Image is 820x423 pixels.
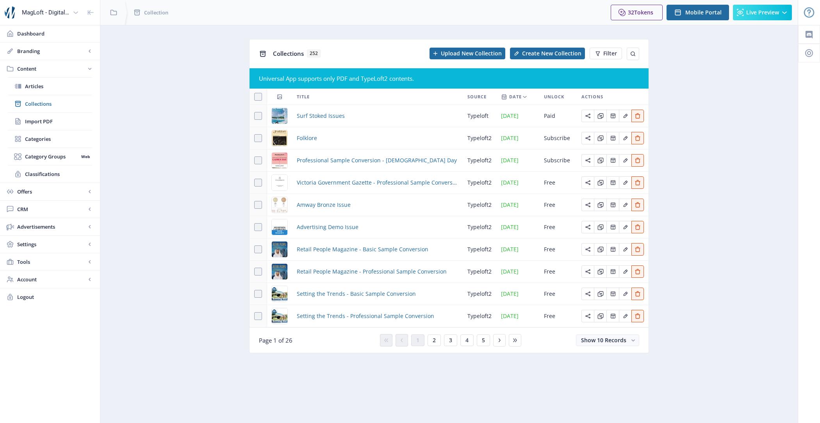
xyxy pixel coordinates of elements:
a: Edit page [631,134,644,141]
td: [DATE] [496,127,539,149]
a: Edit page [619,245,631,252]
a: Edit page [594,156,606,164]
img: 81038902-0be0-491c-9b90-94099332fab7.jpg [272,130,287,146]
a: Setting the Trends - Professional Sample Conversion [297,311,434,321]
img: e146c927-3abc-4100-ba85-6635b28db74f.jpg [272,308,287,324]
button: Create New Collection [510,48,585,59]
a: Edit page [606,223,619,230]
a: Categories [8,130,92,148]
span: Show 10 Records [581,336,626,344]
span: Date [509,92,522,101]
img: 77c715f1-40d6-4609-9678-2553a4d57dfe.jpg [272,153,287,168]
a: Edit page [581,134,594,141]
a: Amway Bronze Issue [297,200,351,210]
a: Edit page [606,267,619,275]
span: Upload New Collection [441,50,502,57]
a: Edit page [581,112,594,119]
span: Retail People Magazine - Professional Sample Conversion [297,267,447,276]
img: properties.app_icon.png [5,6,17,19]
td: [DATE] [496,149,539,172]
button: 2 [428,334,441,346]
span: Collections [25,100,92,108]
span: Articles [25,82,92,90]
td: typeloft2 [463,238,496,261]
td: Subscribe [539,127,577,149]
button: Live Preview [733,5,792,20]
td: [DATE] [496,238,539,261]
a: Edit page [631,156,644,164]
span: Dashboard [17,30,94,37]
span: Create New Collection [522,50,581,57]
span: Page 1 of 26 [259,336,292,344]
a: Edit page [619,178,631,186]
a: Edit page [594,223,606,230]
a: Edit page [619,112,631,119]
td: Paid [539,105,577,127]
a: Import PDF [8,113,92,130]
span: Mobile Portal [685,9,722,16]
button: 5 [477,334,490,346]
span: Content [17,65,86,73]
a: New page [505,48,585,59]
a: Professional Sample Conversion - [DEMOGRAPHIC_DATA] Day [297,156,457,165]
a: Surf Stoked Issues [297,111,345,121]
a: Edit page [581,290,594,297]
a: Edit page [619,223,631,230]
span: 2 [433,337,436,343]
a: Edit page [606,245,619,252]
td: typeloft2 [463,149,496,172]
div: MagLoft - Digital Magazine [22,4,70,21]
a: Retail People Magazine - Basic Sample Conversion [297,245,428,254]
a: Edit page [619,267,631,275]
td: Subscribe [539,149,577,172]
td: typeloft2 [463,127,496,149]
td: Free [539,216,577,238]
td: Free [539,172,577,194]
td: [DATE] [496,172,539,194]
span: Logout [17,293,94,301]
a: Advertising Demo Issue [297,222,358,232]
img: cover.jpg [272,197,287,213]
a: Edit page [594,178,606,186]
span: Filter [603,50,617,57]
td: [DATE] [496,283,539,305]
img: bb4f057e-f87b-48a0-9d1f-33cb564c5957.jpg [272,264,287,279]
a: Edit page [631,290,644,297]
button: 4 [460,334,474,346]
span: Account [17,275,86,283]
span: Source [467,92,487,101]
span: Categories [25,135,92,143]
a: Edit page [631,223,644,230]
a: Edit page [619,290,631,297]
a: Victoria Government Gazette - Professional Sample Conversion [297,178,458,187]
a: Edit page [619,156,631,164]
span: Collections [273,50,304,57]
a: Edit page [581,245,594,252]
td: [DATE] [496,261,539,283]
button: Filter [590,48,622,59]
a: Edit page [606,112,619,119]
span: 3 [449,337,452,343]
a: Edit page [581,156,594,164]
a: Edit page [581,201,594,208]
img: e146c927-3abc-4100-ba85-6635b28db74f.jpg [272,286,287,302]
a: Edit page [619,201,631,208]
a: Category GroupsWeb [8,148,92,165]
a: Articles [8,78,92,95]
td: Free [539,238,577,261]
a: Edit page [594,290,606,297]
a: Edit page [606,156,619,164]
a: Edit page [631,267,644,275]
td: [DATE] [496,305,539,327]
td: [DATE] [496,105,539,127]
span: Advertisements [17,223,86,231]
a: Edit page [606,312,619,319]
td: [DATE] [496,194,539,216]
span: Settings [17,240,86,248]
td: typeloft2 [463,216,496,238]
td: typeloft [463,105,496,127]
span: Category Groups [25,153,78,160]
